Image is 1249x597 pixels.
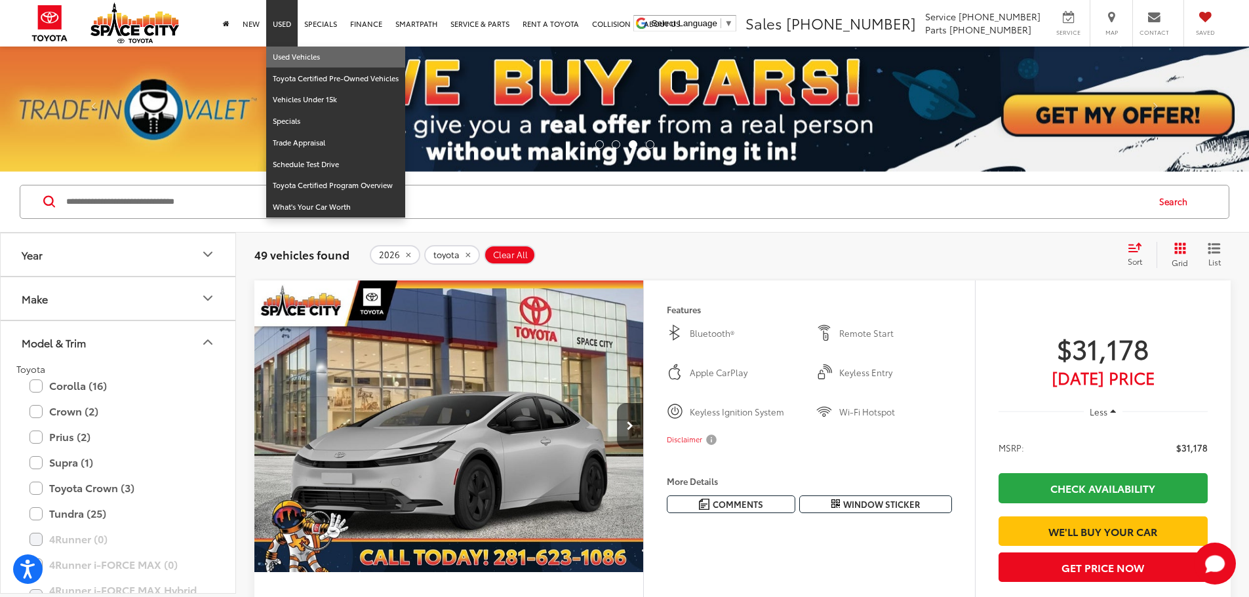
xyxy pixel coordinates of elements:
span: Keyless Entry [839,366,952,379]
a: 2026 Toyota Prius LE2026 Toyota Prius LE2026 Toyota Prius LE2026 Toyota Prius LE [254,280,644,573]
span: Clear All [493,250,528,260]
img: Space City Toyota [90,3,179,43]
span: List [1208,256,1221,267]
span: Remote Start [839,327,952,340]
span: MSRP: [999,441,1024,454]
a: Toyota Certified Program Overview [266,175,405,197]
span: Sort [1128,256,1142,267]
span: Service [1054,28,1083,37]
span: Map [1097,28,1126,37]
label: 4Runner i-FORCE MAX (0) [30,553,207,576]
a: What's Your Car Worth [266,197,405,218]
a: Specials [266,111,405,132]
button: remove toyota [424,245,480,265]
span: Disclaimer [667,434,702,445]
a: Schedule Test Drive [266,154,405,176]
span: $31,178 [1176,441,1208,454]
a: Toyota Certified Pre-Owned Vehicles [266,68,405,90]
a: Trade Appraisal [266,132,405,154]
div: Make [22,292,48,305]
span: Less [1090,406,1107,417]
span: 2026 [379,250,400,260]
input: Search by Make, Model, or Keyword [65,186,1147,218]
i: Window Sticker [831,499,840,509]
button: Toggle Chat Window [1194,543,1236,585]
label: Prius (2) [30,425,207,448]
label: Corolla (16) [30,374,207,397]
a: Check Availability [999,473,1208,503]
span: ▼ [724,18,733,28]
svg: Start Chat [1194,543,1236,585]
span: [PHONE_NUMBER] [959,10,1041,23]
span: [PHONE_NUMBER] [786,12,916,33]
span: [PHONE_NUMBER] [949,23,1031,36]
span: [DATE] Price [999,371,1208,384]
span: Window Sticker [843,498,920,510]
div: 2026 Toyota Prius LE 0 [254,280,644,573]
button: Get Price Now [999,552,1208,582]
button: Disclaimer [667,426,719,453]
span: Keyless Ignition System [690,406,803,419]
a: Vehicles Under 15k [266,89,405,111]
button: Search [1147,185,1206,218]
span: Contact [1140,28,1169,37]
a: Used Vehicles [266,47,405,68]
span: Sales [745,12,782,33]
img: Comments [699,499,709,510]
button: Grid View [1157,242,1198,268]
a: Select Language​ [652,18,733,28]
span: Service [925,10,956,23]
label: Supra (1) [30,451,207,474]
button: MakeMake [1,277,237,320]
div: Model & Trim [200,334,216,350]
label: Tundra (25) [30,502,207,525]
button: Model & TrimModel & Trim [1,321,237,364]
div: Make [200,290,216,306]
button: Window Sticker [799,495,952,513]
button: Clear All [484,245,536,265]
h4: Features [667,305,952,314]
button: Select sort value [1121,242,1157,268]
span: ​ [721,18,721,28]
button: Next image [617,403,643,449]
button: YearYear [1,233,237,276]
label: 4Runner (0) [30,528,207,550]
span: Wi-Fi Hotspot [839,406,952,419]
span: Parts [925,23,947,36]
button: Less [1084,400,1123,424]
h4: More Details [667,476,952,486]
span: toyota [433,250,460,260]
span: Saved [1191,28,1219,37]
label: Crown (2) [30,400,207,423]
div: Year [22,248,43,261]
span: 49 vehicles found [254,246,349,262]
img: 2026 Toyota Prius LE [254,280,644,573]
span: Select Language [652,18,717,28]
button: List View [1198,242,1231,268]
span: Toyota [16,362,45,376]
span: $31,178 [999,332,1208,364]
button: remove 2026 [370,245,420,265]
a: We'll Buy Your Car [999,516,1208,546]
div: Model & Trim [22,336,86,349]
div: Year [200,246,216,262]
button: Comments [667,495,795,513]
label: Toyota Crown (3) [30,476,207,499]
span: Apple CarPlay [690,366,803,379]
span: Bluetooth® [690,327,803,340]
span: Grid [1172,257,1188,268]
span: Comments [713,498,763,510]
